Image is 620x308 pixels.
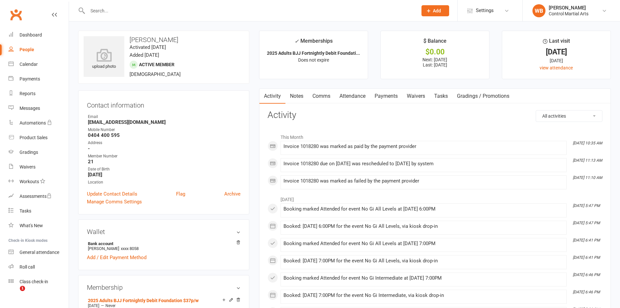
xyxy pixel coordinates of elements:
[268,110,602,120] h3: Activity
[105,303,116,308] span: Never
[283,224,564,229] div: Booked: [DATE] 6:00PM for the event No Gi All Levels, via kiosk drop-in
[283,258,564,264] div: Booked: [DATE] 7:00PM for the event No Gi All Levels, via kiosk drop-in
[573,175,602,180] i: [DATE] 11:10 AM
[20,194,52,199] div: Assessments
[20,135,48,140] div: Product Sales
[283,241,564,246] div: Booking marked Attended for event No Gi All Levels at [DATE] 7:00PM
[573,272,600,277] i: [DATE] 6:46 PM
[88,298,199,303] a: 2025 Adults BJJ Fortnightly Debit Foundation $37p/w
[88,132,241,138] strong: 0404 400 595
[88,140,241,146] div: Address
[88,179,241,185] div: Location
[88,303,99,308] span: [DATE]
[370,89,402,104] a: Payments
[121,246,139,251] span: xxxx 8058
[84,49,124,70] div: upload photo
[87,240,241,252] li: [PERSON_NAME]
[295,37,333,49] div: Memberships
[295,38,299,44] i: ✓
[87,190,137,198] a: Update Contact Details
[8,145,69,160] a: Gradings
[308,89,335,104] a: Comms
[88,153,241,159] div: Member Number
[87,99,241,109] h3: Contact information
[20,179,39,184] div: Workouts
[88,159,241,165] strong: 21
[20,47,34,52] div: People
[8,101,69,116] a: Messages
[8,28,69,42] a: Dashboard
[87,198,142,206] a: Manage Comms Settings
[433,8,441,13] span: Add
[20,164,35,169] div: Waivers
[549,5,588,11] div: [PERSON_NAME]
[8,174,69,189] a: Workouts
[259,89,285,104] a: Activity
[335,89,370,104] a: Attendance
[549,11,588,17] div: Control Martial Arts
[508,57,605,64] div: [DATE]
[130,52,159,58] time: Added [DATE]
[20,150,38,155] div: Gradings
[130,44,166,50] time: Activated [DATE]
[283,144,564,149] div: Invoice 1018280 was marked as paid by the payment provider
[268,193,602,203] li: [DATE]
[573,158,602,163] i: [DATE] 11:13 AM
[88,119,241,125] strong: [EMAIL_ADDRESS][DOMAIN_NAME]
[20,286,25,291] span: 1
[8,57,69,72] a: Calendar
[8,116,69,130] a: Automations
[476,3,494,18] span: Settings
[283,293,564,298] div: Booked: [DATE] 7:00PM for the event No Gi Intermediate, via kiosk drop-in
[573,141,602,145] i: [DATE] 10:35 AM
[87,254,146,261] a: Add / Edit Payment Method
[8,72,69,86] a: Payments
[224,190,241,198] a: Archive
[283,275,564,281] div: Booking marked Attended for event No Gi Intermediate at [DATE] 7:00PM
[573,238,600,242] i: [DATE] 6:41 PM
[573,221,600,225] i: [DATE] 5:47 PM
[540,65,573,70] a: view attendance
[88,166,241,172] div: Date of Birth
[88,127,241,133] div: Mobile Number
[8,130,69,145] a: Product Sales
[8,260,69,274] a: Roll call
[20,120,46,125] div: Automations
[573,203,600,208] i: [DATE] 5:47 PM
[20,208,31,213] div: Tasks
[88,172,241,178] strong: [DATE]
[508,49,605,55] div: [DATE]
[8,7,24,23] a: Clubworx
[84,36,244,43] h3: [PERSON_NAME]
[268,130,602,141] li: This Month
[573,290,600,294] i: [DATE] 6:46 PM
[283,161,564,167] div: Invoice 1018280 due on [DATE] was rescheduled to [DATE] by system
[8,86,69,101] a: Reports
[8,42,69,57] a: People
[20,91,35,96] div: Reports
[8,274,69,289] a: Class kiosk mode
[88,146,241,152] strong: -
[283,206,564,212] div: Booking marked Attended for event No Gi All Levels at [DATE] 6:00PM
[573,255,600,260] i: [DATE] 6:41 PM
[130,71,181,77] span: [DEMOGRAPHIC_DATA]
[8,160,69,174] a: Waivers
[87,284,241,291] h3: Membership
[176,190,185,198] a: Flag
[20,62,38,67] div: Calendar
[20,279,48,284] div: Class check-in
[8,204,69,218] a: Tasks
[20,32,42,37] div: Dashboard
[88,114,241,120] div: Email
[87,228,241,235] h3: Wallet
[421,5,449,16] button: Add
[20,264,35,270] div: Roll call
[20,250,59,255] div: General attendance
[285,89,308,104] a: Notes
[532,4,545,17] div: WB
[283,178,564,184] div: Invoice 1018280 was marked as failed by the payment provider
[8,245,69,260] a: General attendance kiosk mode
[139,62,174,67] span: Active member
[543,37,570,49] div: Last visit
[298,57,329,63] span: Does not expire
